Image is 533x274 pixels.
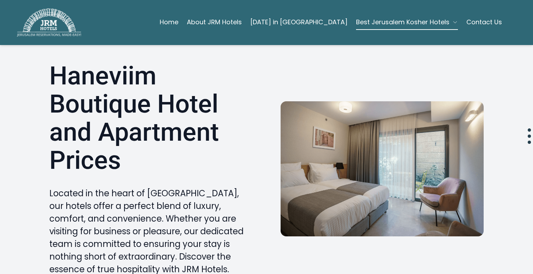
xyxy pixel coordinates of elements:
a: [DATE] in [GEOGRAPHIC_DATA] [250,15,348,29]
button: Best Jerusalem Kosher Hotels [356,15,458,29]
h1: Haneviim Boutique Hotel and Apartment Prices [49,62,252,177]
span: Best Jerusalem Kosher Hotels [356,17,449,27]
img: JRM Hotels [17,8,81,37]
a: About JRM Hotels [187,15,242,29]
a: Home [160,15,178,29]
a: Contact Us [466,15,502,29]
